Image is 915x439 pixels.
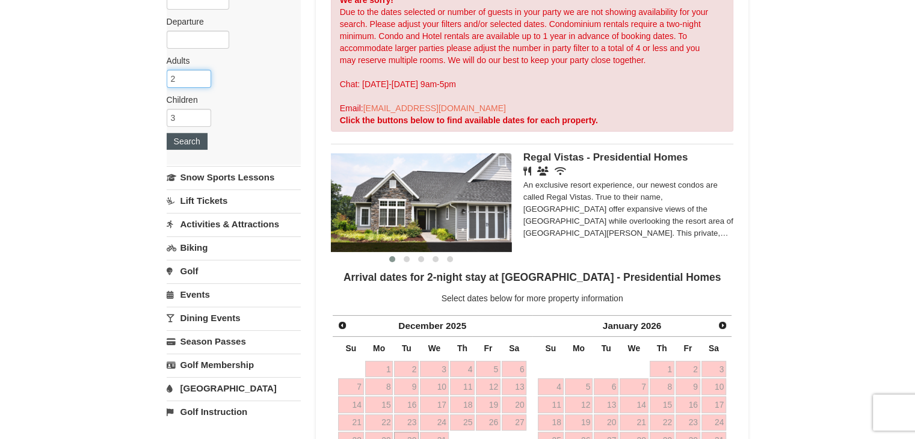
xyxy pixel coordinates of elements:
[650,414,674,431] a: 22
[365,378,393,395] a: 8
[340,115,598,125] strong: Click the buttons below to find available dates for each property.
[594,378,618,395] a: 6
[502,396,526,413] a: 20
[701,378,726,395] a: 10
[650,378,674,395] a: 8
[537,167,549,176] i: Banquet Facilities
[167,94,292,106] label: Children
[334,317,351,334] a: Prev
[167,260,301,282] a: Golf
[167,401,301,423] a: Golf Instruction
[420,414,449,431] a: 24
[676,396,700,413] a: 16
[676,414,700,431] a: 23
[555,167,566,176] i: Wireless Internet (free)
[502,414,526,431] a: 27
[373,343,385,353] span: Monday
[457,343,467,353] span: Thursday
[420,396,449,413] a: 17
[167,330,301,352] a: Season Passes
[509,343,519,353] span: Saturday
[167,166,301,188] a: Snow Sports Lessons
[476,378,501,395] a: 12
[573,343,585,353] span: Monday
[365,396,393,413] a: 15
[331,271,734,283] h4: Arrival dates for 2-night stay at [GEOGRAPHIC_DATA] - Presidential Homes
[565,378,593,395] a: 5
[523,167,531,176] i: Restaurant
[594,396,618,413] a: 13
[709,343,719,353] span: Saturday
[450,396,475,413] a: 18
[523,179,734,239] div: An exclusive resort experience, our newest condos are called Regal Vistas. True to their name, [G...
[714,317,731,334] a: Next
[676,378,700,395] a: 9
[167,213,301,235] a: Activities & Attractions
[538,414,564,431] a: 18
[167,16,292,28] label: Departure
[398,321,443,331] span: December
[450,414,475,431] a: 25
[167,354,301,376] a: Golf Membership
[337,321,347,330] span: Prev
[484,343,493,353] span: Friday
[394,414,419,431] a: 23
[502,361,526,378] a: 6
[420,378,449,395] a: 10
[641,321,661,331] span: 2026
[701,361,726,378] a: 3
[620,414,649,431] a: 21
[363,103,506,113] a: [EMAIL_ADDRESS][DOMAIN_NAME]
[365,414,393,431] a: 22
[394,361,419,378] a: 2
[476,396,501,413] a: 19
[538,396,564,413] a: 11
[523,152,688,163] span: Regal Vistas - Presidential Homes
[594,414,618,431] a: 20
[683,343,692,353] span: Friday
[167,283,301,305] a: Events
[676,361,700,378] a: 2
[476,414,501,431] a: 26
[346,343,357,353] span: Sunday
[538,378,564,395] a: 4
[402,343,411,353] span: Tuesday
[701,414,726,431] a: 24
[167,377,301,399] a: [GEOGRAPHIC_DATA]
[394,396,419,413] a: 16
[650,396,674,413] a: 15
[167,236,301,259] a: Biking
[657,343,667,353] span: Thursday
[167,189,301,212] a: Lift Tickets
[446,321,466,331] span: 2025
[620,396,649,413] a: 14
[620,378,649,395] a: 7
[718,321,727,330] span: Next
[476,361,501,378] a: 5
[394,378,419,395] a: 9
[545,343,556,353] span: Sunday
[338,396,364,413] a: 14
[167,133,208,150] button: Search
[602,343,611,353] span: Tuesday
[603,321,638,331] span: January
[338,378,364,395] a: 7
[338,414,364,431] a: 21
[450,378,475,395] a: 11
[428,343,441,353] span: Wednesday
[365,361,393,378] a: 1
[627,343,640,353] span: Wednesday
[442,293,623,303] span: Select dates below for more property information
[167,307,301,329] a: Dining Events
[701,396,726,413] a: 17
[167,55,292,67] label: Adults
[565,414,593,431] a: 19
[565,396,593,413] a: 12
[450,361,475,378] a: 4
[502,378,526,395] a: 13
[650,361,674,378] a: 1
[420,361,449,378] a: 3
